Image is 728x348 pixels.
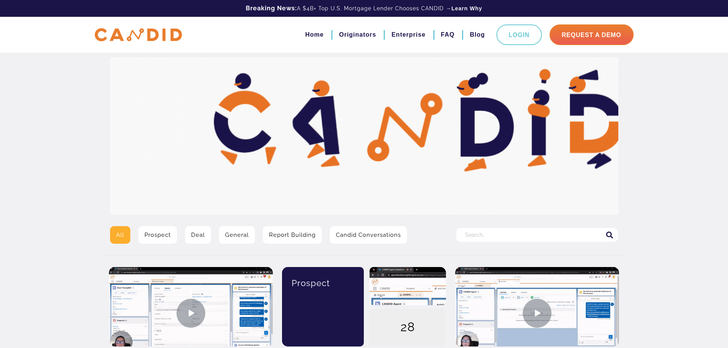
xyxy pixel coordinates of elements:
[110,57,618,215] img: Video Library Hero
[288,267,358,299] div: Prospect
[246,5,297,12] b: Breaking News:
[95,28,182,42] img: CANDID APP
[496,24,542,45] a: Login
[451,5,482,12] a: Learn Why
[185,226,211,244] a: Deal
[138,226,177,244] a: Prospect
[470,28,485,41] a: Blog
[370,309,446,347] div: 28
[110,226,130,244] a: All
[305,28,324,41] a: Home
[330,226,407,244] a: Candid Conversations
[263,226,322,244] a: Report Building
[339,28,376,41] a: Originators
[550,24,634,45] a: Request A Demo
[441,28,455,41] a: FAQ
[391,28,425,41] a: Enterprise
[219,226,255,244] a: General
